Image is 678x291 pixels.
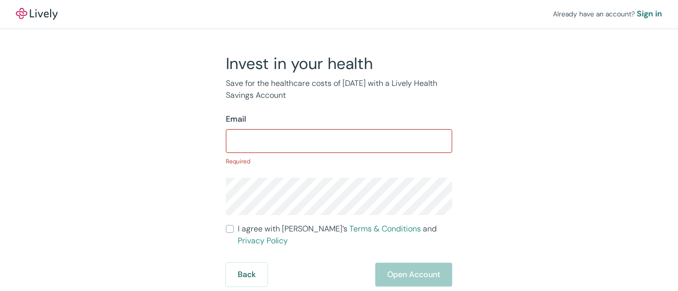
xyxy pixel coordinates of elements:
[226,157,452,166] p: Required
[226,77,452,101] p: Save for the healthcare costs of [DATE] with a Lively Health Savings Account
[226,263,268,287] button: Back
[238,235,288,246] a: Privacy Policy
[16,8,58,20] a: LivelyLively
[226,54,452,73] h2: Invest in your health
[238,223,452,247] span: I agree with [PERSON_NAME]’s and
[226,113,246,125] label: Email
[349,223,421,234] a: Terms & Conditions
[637,8,662,20] a: Sign in
[16,8,58,20] img: Lively
[553,8,662,20] div: Already have an account?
